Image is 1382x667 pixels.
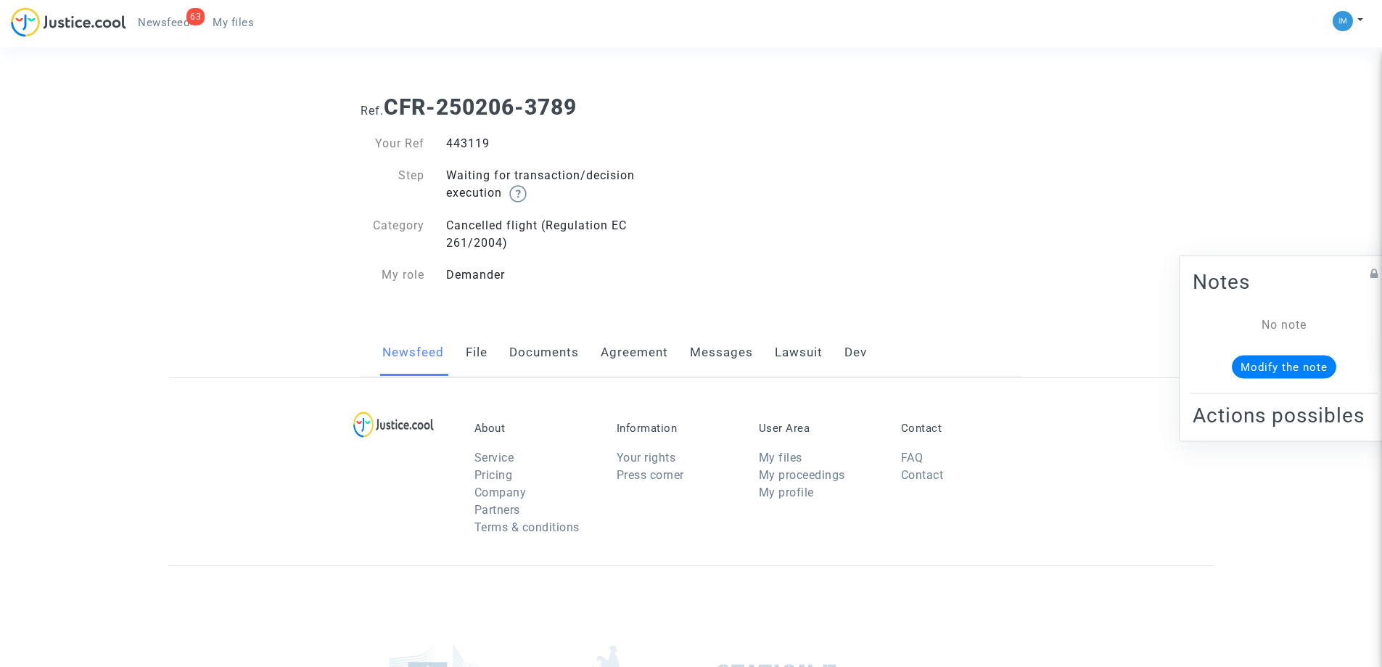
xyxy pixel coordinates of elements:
[474,486,527,499] a: Company
[1214,316,1354,333] div: No note
[474,422,595,435] p: About
[617,422,737,435] p: Information
[509,329,579,377] a: Documents
[759,451,802,465] a: My files
[844,329,867,377] a: Dev
[138,16,189,29] span: Newsfeed
[474,520,580,534] a: Terms & conditions
[601,329,668,377] a: Agreement
[350,167,435,202] div: Step
[759,422,879,435] p: User Area
[901,451,924,465] a: FAQ
[350,266,435,284] div: My role
[901,468,944,482] a: Contact
[350,135,435,152] div: Your Ref
[350,217,435,252] div: Category
[474,503,520,517] a: Partners
[435,135,691,152] div: 443119
[435,266,691,284] div: Demander
[617,468,684,482] a: Press corner
[353,412,434,438] img: logo-lg.svg
[901,422,1021,435] p: Contact
[361,104,384,118] span: Ref.
[1333,11,1353,31] img: a105443982b9e25553e3eed4c9f672e7
[466,329,488,377] a: File
[1193,269,1375,294] h2: Notes
[126,12,201,33] a: 63Newsfeed
[186,8,205,25] div: 63
[759,468,845,482] a: My proceedings
[384,94,577,120] b: CFR-250206-3789
[1232,355,1336,378] button: Modify the note
[213,16,254,29] span: My files
[11,7,126,37] img: jc-logo.svg
[201,12,266,33] a: My files
[759,486,814,499] a: My profile
[474,451,514,465] a: Service
[435,167,691,202] div: Waiting for transaction/decision execution
[775,329,823,377] a: Lawsuit
[382,329,444,377] a: Newsfeed
[474,468,513,482] a: Pricing
[509,185,527,202] img: help.svg
[1193,402,1375,427] h2: Actions possibles
[690,329,753,377] a: Messages
[435,217,691,252] div: Cancelled flight (Regulation EC 261/2004)
[617,451,676,465] a: Your rights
